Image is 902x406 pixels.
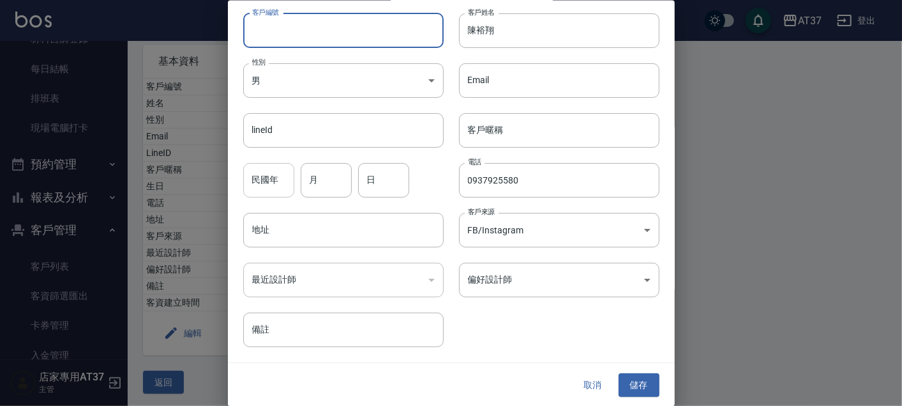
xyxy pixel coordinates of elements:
button: 取消 [573,373,613,397]
div: 男 [243,63,444,97]
label: 性別 [252,57,266,66]
button: 儲存 [619,373,659,397]
label: 客戶姓名 [468,7,495,17]
div: FB/Instagram [459,213,659,247]
label: 客戶來源 [468,207,495,217]
label: 客戶編號 [252,7,279,17]
label: 電話 [468,157,481,166]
